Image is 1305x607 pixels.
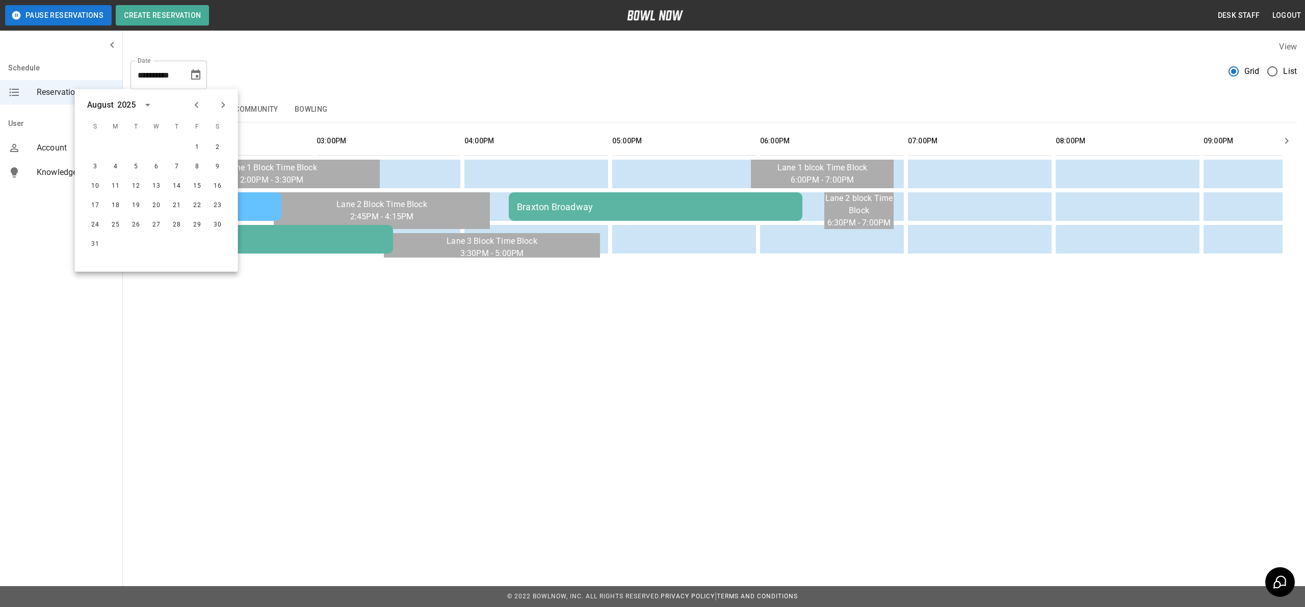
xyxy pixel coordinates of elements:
span: Reservations [37,86,114,98]
span: © 2022 BowlNow, Inc. All Rights Reserved. [507,593,661,600]
button: Aug 9, 2025 [208,158,227,176]
button: Aug 7, 2025 [168,158,186,176]
button: Aug 23, 2025 [208,196,227,215]
button: Aug 19, 2025 [127,196,145,215]
button: Aug 3, 2025 [86,158,105,176]
button: Aug 20, 2025 [147,196,166,215]
button: Aug 30, 2025 [208,216,227,234]
button: Aug 14, 2025 [168,177,186,195]
button: Previous month [188,96,205,114]
button: Aug 13, 2025 [147,177,166,195]
span: Grid [1244,65,1260,78]
button: Choose date, selected date is Sep 13, 2025 [186,65,206,85]
span: List [1283,65,1297,78]
span: T [168,117,186,137]
a: Terms and Conditions [717,593,798,600]
button: Aug 28, 2025 [168,216,186,234]
div: Braxton Broadway [517,201,794,212]
button: Aug 18, 2025 [107,196,125,215]
button: Logout [1268,6,1305,25]
button: Aug 17, 2025 [86,196,105,215]
button: Bowling [286,97,336,122]
span: S [208,117,227,137]
span: M [107,117,125,137]
button: Desk Staff [1214,6,1264,25]
button: Aug 8, 2025 [188,158,206,176]
button: Aug 21, 2025 [168,196,186,215]
div: Molle [PERSON_NAME] [108,234,385,245]
button: Aug 26, 2025 [127,216,145,234]
button: Aug 6, 2025 [147,158,166,176]
div: inventory tabs [130,97,1297,122]
button: Aug 5, 2025 [127,158,145,176]
span: Knowledge Base [37,166,114,179]
button: calendar view is open, switch to year view [139,96,156,114]
button: Aug 4, 2025 [107,158,125,176]
button: Community [226,97,286,122]
a: Privacy Policy [661,593,715,600]
button: Aug 22, 2025 [188,196,206,215]
button: Next month [215,96,232,114]
button: Aug 29, 2025 [188,216,206,234]
button: Aug 11, 2025 [107,177,125,195]
button: Aug 15, 2025 [188,177,206,195]
button: Aug 31, 2025 [86,235,105,254]
span: F [188,117,206,137]
button: Aug 25, 2025 [107,216,125,234]
span: Account [37,142,114,154]
button: Pause Reservations [5,5,112,26]
div: 2025 [117,99,136,111]
span: S [86,117,105,137]
img: logo [627,10,683,20]
button: Aug 10, 2025 [86,177,105,195]
div: August [87,99,114,111]
span: T [127,117,145,137]
button: Aug 12, 2025 [127,177,145,195]
label: View [1279,42,1297,52]
button: Aug 27, 2025 [147,216,166,234]
button: Aug 2, 2025 [208,138,227,157]
span: W [147,117,166,137]
button: Create Reservation [116,5,209,26]
button: Aug 24, 2025 [86,216,105,234]
button: Aug 1, 2025 [188,138,206,157]
button: Aug 16, 2025 [208,177,227,195]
